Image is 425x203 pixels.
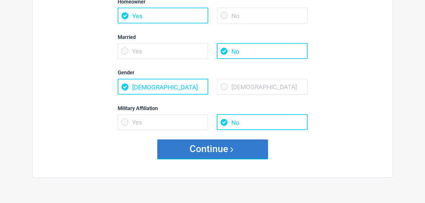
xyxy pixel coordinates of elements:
span: No [217,43,307,59]
span: Yes [118,43,208,59]
label: Married [118,33,308,41]
span: Yes [118,8,208,23]
span: Yes [118,114,208,130]
label: Gender [118,68,308,77]
span: No [217,114,307,130]
label: Military Affiliation [118,104,308,113]
span: No [217,8,308,23]
span: [DEMOGRAPHIC_DATA] [217,79,308,95]
span: [DEMOGRAPHIC_DATA] [118,79,208,95]
button: Continue [157,139,268,158]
